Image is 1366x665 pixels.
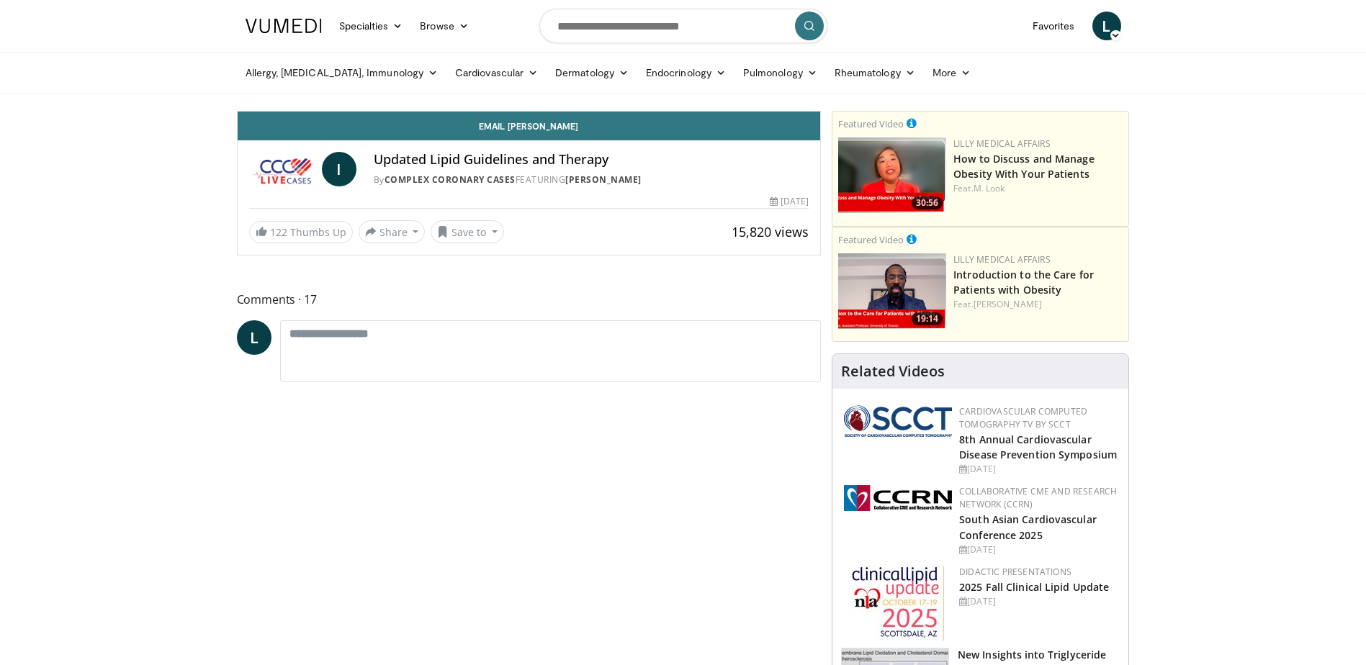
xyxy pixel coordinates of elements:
img: c98a6a29-1ea0-4bd5-8cf5-4d1e188984a7.png.150x105_q85_crop-smart_upscale.png [838,137,946,213]
a: More [924,58,979,87]
a: Complex Coronary Cases [385,173,516,186]
a: I [322,152,356,186]
a: 2025 Fall Clinical Lipid Update [959,580,1109,594]
a: L [237,320,271,355]
span: 15,820 views [732,223,809,240]
a: South Asian Cardiovascular Conference 2025 [959,512,1097,541]
small: Featured Video [838,233,904,246]
a: How to Discuss and Manage Obesity With Your Patients [953,152,1095,181]
a: Collaborative CME and Research Network (CCRN) [959,485,1117,510]
button: Save to [431,220,504,243]
a: Cardiovascular [446,58,547,87]
a: Favorites [1024,12,1084,40]
span: 122 [270,225,287,239]
a: Lilly Medical Affairs [953,253,1051,266]
a: Browse [411,12,477,40]
div: Didactic Presentations [959,566,1117,579]
div: [DATE] [959,463,1117,476]
a: L [1092,12,1121,40]
a: [PERSON_NAME] [565,173,642,186]
input: Search topics, interventions [539,9,827,43]
a: [PERSON_NAME] [974,298,1042,310]
a: Lilly Medical Affairs [953,137,1051,150]
a: M. Look [974,182,1005,194]
span: 19:14 [912,312,943,325]
a: Allergy, [MEDICAL_DATA], Immunology [237,58,447,87]
small: Featured Video [838,117,904,130]
img: Complex Coronary Cases [249,152,316,186]
img: a04ee3ba-8487-4636-b0fb-5e8d268f3737.png.150x105_q85_autocrop_double_scale_upscale_version-0.2.png [844,485,952,511]
div: [DATE] [770,195,809,208]
div: By FEATURING [374,173,809,186]
a: Endocrinology [637,58,734,87]
a: Pulmonology [734,58,826,87]
span: Comments 17 [237,290,822,309]
img: 51a70120-4f25-49cc-93a4-67582377e75f.png.150x105_q85_autocrop_double_scale_upscale_version-0.2.png [844,405,952,437]
h4: Updated Lipid Guidelines and Therapy [374,152,809,168]
div: Feat. [953,182,1123,195]
a: Dermatology [547,58,637,87]
span: 30:56 [912,196,943,209]
a: 122 Thumbs Up [249,221,353,243]
h4: Related Videos [841,363,945,380]
a: Email [PERSON_NAME] [238,112,821,140]
a: Specialties [331,12,412,40]
a: Rheumatology [826,58,924,87]
a: 19:14 [838,253,946,329]
button: Share [359,220,426,243]
a: 30:56 [838,137,946,213]
img: d65bce67-f81a-47c5-b47d-7b8806b59ca8.jpg.150x105_q85_autocrop_double_scale_upscale_version-0.2.jpg [852,566,945,641]
a: Cardiovascular Computed Tomography TV by SCCT [959,405,1087,430]
div: [DATE] [959,543,1117,556]
div: [DATE] [959,595,1117,608]
a: 8th Annual Cardiovascular Disease Prevention Symposium [959,433,1117,461]
img: VuMedi Logo [246,19,322,33]
img: acc2e291-ced4-4dd5-b17b-d06994da28f3.png.150x105_q85_crop-smart_upscale.png [838,253,946,329]
div: Feat. [953,298,1123,311]
a: Introduction to the Care for Patients with Obesity [953,268,1094,297]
